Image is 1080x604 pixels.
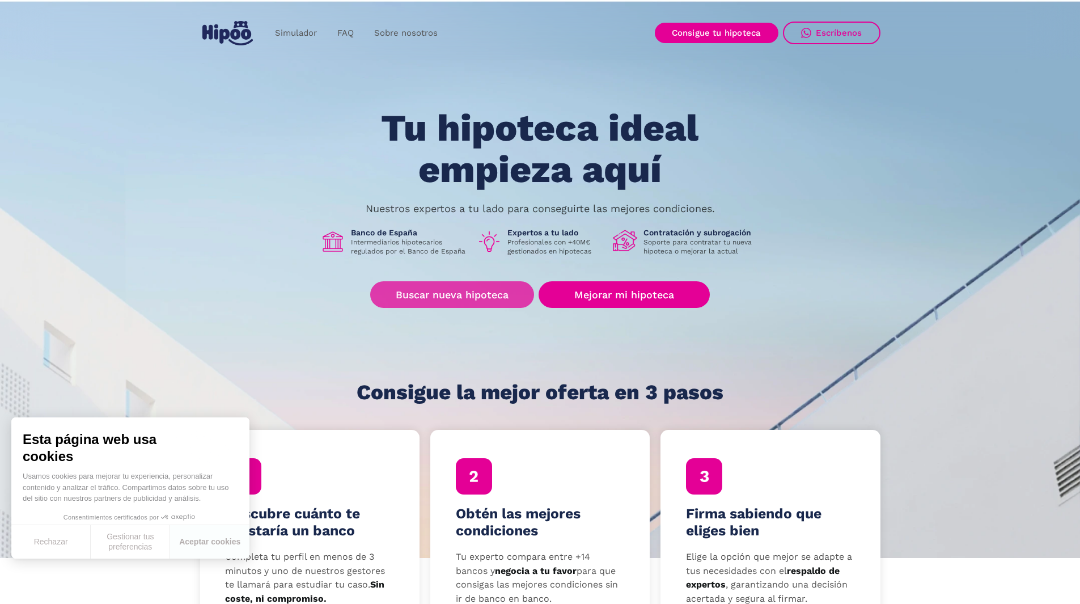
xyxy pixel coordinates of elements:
[351,238,468,256] p: Intermediarios hipotecarios regulados por el Banco de España
[456,505,625,539] h4: Obtén las mejores condiciones
[655,23,778,43] a: Consigue tu hipoteca
[327,22,364,44] a: FAQ
[351,227,468,238] h1: Banco de España
[366,204,715,213] p: Nuestros expertos a tu lado para conseguirte las mejores condiciones.
[357,381,723,404] h1: Consigue la mejor oferta en 3 pasos
[507,238,604,256] p: Profesionales con +40M€ gestionados en hipotecas
[370,281,534,308] a: Buscar nueva hipoteca
[495,565,577,576] strong: negocia a tu favor
[265,22,327,44] a: Simulador
[783,22,880,44] a: Escríbenos
[200,16,256,50] a: home
[643,238,760,256] p: Soporte para contratar tu nueva hipoteca o mejorar la actual
[225,505,394,539] h4: Descubre cuánto te prestaría un banco
[507,227,604,238] h1: Expertos a tu lado
[364,22,448,44] a: Sobre nosotros
[686,505,855,539] h4: Firma sabiendo que eliges bien
[539,281,709,308] a: Mejorar mi hipoteca
[816,28,862,38] div: Escríbenos
[325,108,755,190] h1: Tu hipoteca ideal empieza aquí
[643,227,760,238] h1: Contratación y subrogación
